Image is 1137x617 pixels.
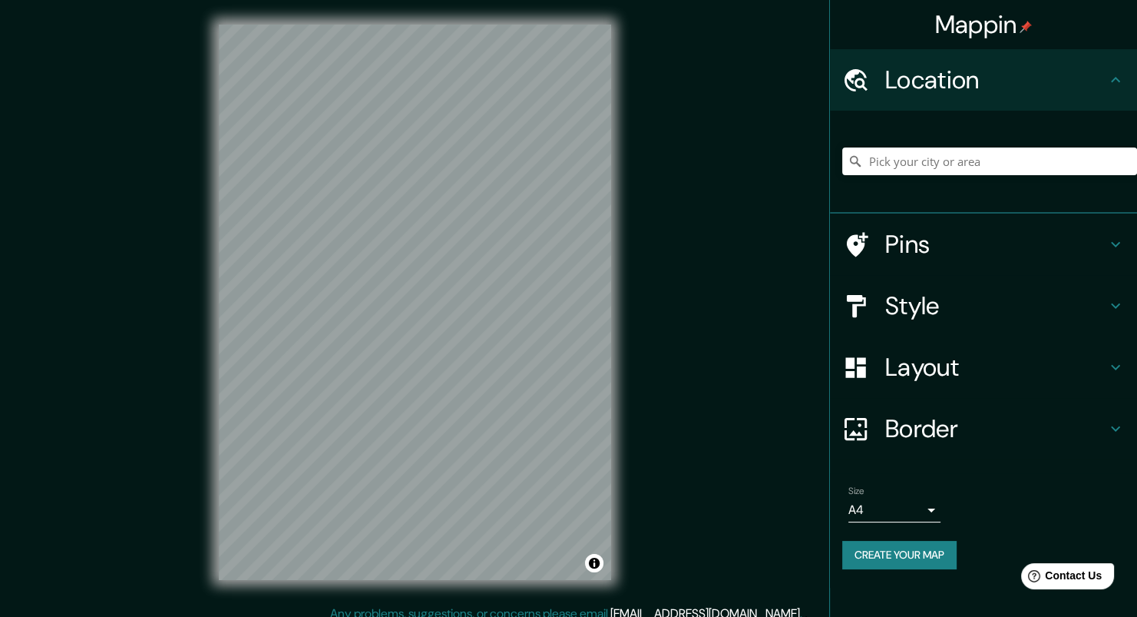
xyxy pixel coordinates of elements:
[830,214,1137,275] div: Pins
[830,49,1137,111] div: Location
[935,9,1033,40] h4: Mappin
[830,275,1137,337] div: Style
[585,554,603,572] button: Toggle attribution
[842,148,1137,175] input: Pick your city or area
[848,498,940,522] div: A4
[885,352,1106,383] h4: Layout
[830,398,1137,459] div: Border
[1020,21,1032,33] img: pin-icon.png
[848,485,864,498] label: Size
[1000,557,1120,600] iframe: Help widget launcher
[219,25,611,580] canvas: Map
[885,413,1106,444] h4: Border
[830,337,1137,398] div: Layout
[842,541,957,569] button: Create your map
[885,290,1106,321] h4: Style
[885,65,1106,95] h4: Location
[885,229,1106,260] h4: Pins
